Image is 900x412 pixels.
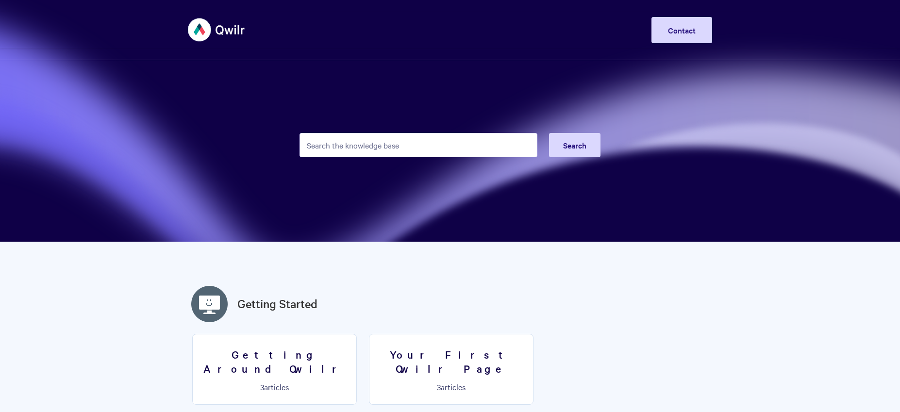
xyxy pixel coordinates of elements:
h3: Your First Qwilr Page [375,347,527,375]
a: Getting Started [237,295,317,313]
input: Search the knowledge base [300,133,537,157]
p: articles [375,382,527,391]
span: Search [563,140,586,150]
span: 3 [437,381,441,392]
p: articles [199,382,350,391]
a: Your First Qwilr Page 3articles [369,334,533,405]
a: Getting Around Qwilr 3articles [192,334,357,405]
img: Qwilr Help Center [188,12,246,48]
a: Contact [651,17,712,43]
span: 3 [260,381,264,392]
h3: Getting Around Qwilr [199,347,350,375]
button: Search [549,133,600,157]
